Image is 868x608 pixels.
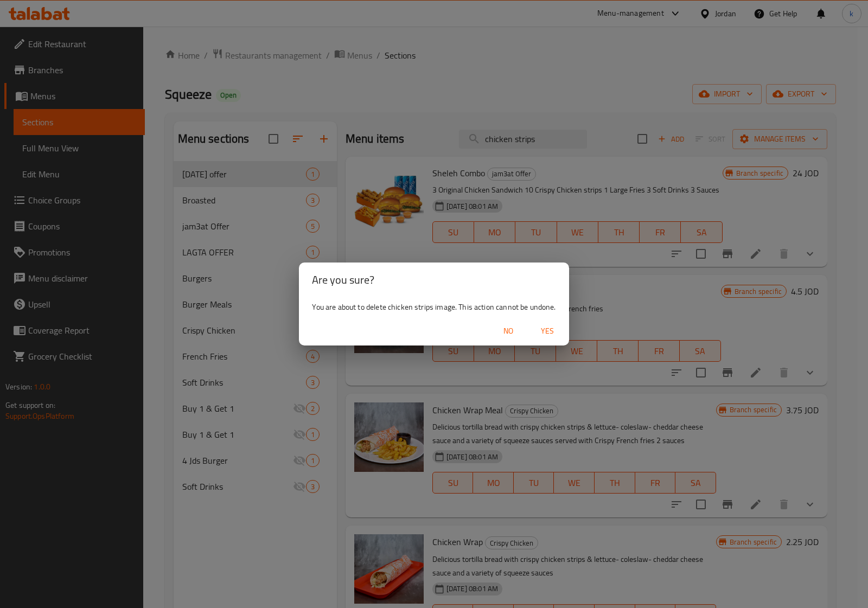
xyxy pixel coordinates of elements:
[495,324,521,338] span: No
[491,321,526,341] button: No
[299,297,569,317] div: You are about to delete chicken strips image. This action cannot be undone.
[312,271,556,289] h2: Are you sure?
[530,321,565,341] button: Yes
[534,324,560,338] span: Yes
